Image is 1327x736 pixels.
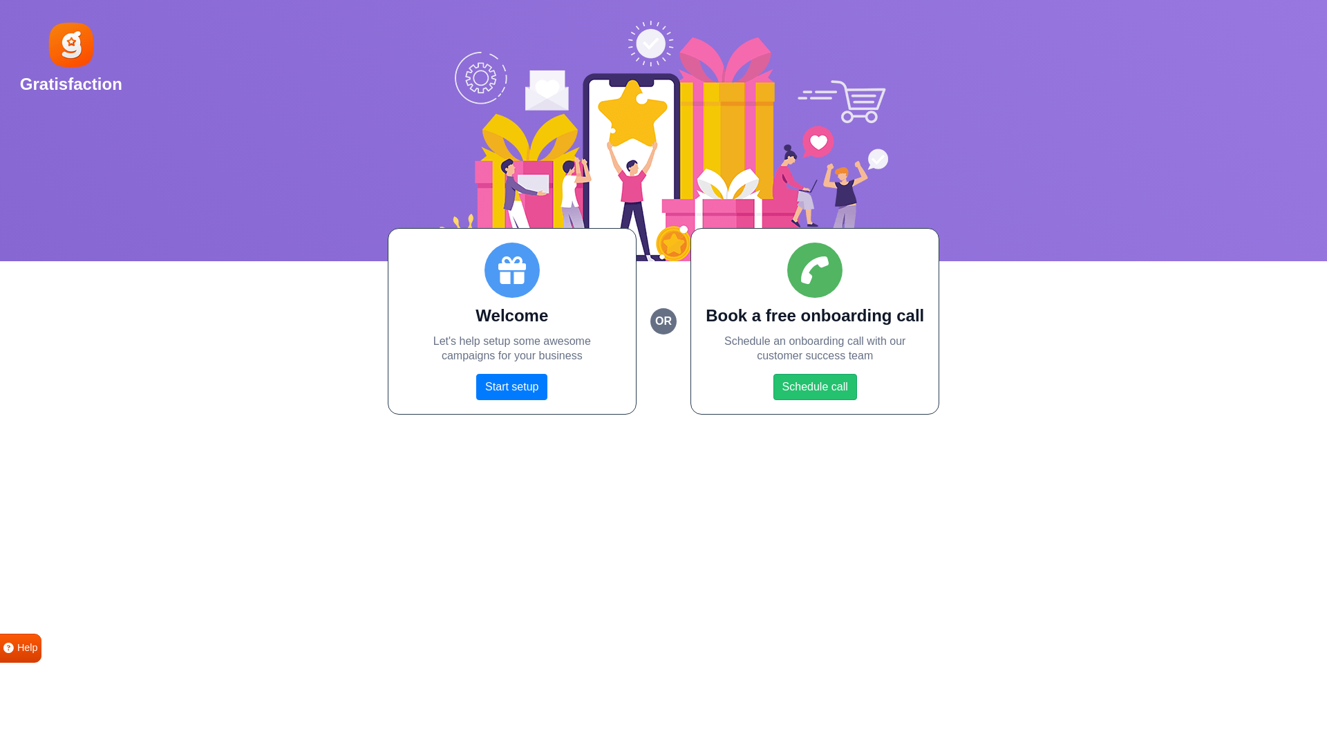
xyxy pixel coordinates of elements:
p: Let's help setup some awesome campaigns for your business [402,334,622,364]
a: Schedule call [773,374,857,400]
span: Help [17,641,38,656]
img: Social Boost [439,21,888,261]
small: or [650,308,677,334]
a: Start setup [476,374,547,400]
img: Gratisfaction [46,20,96,70]
p: Schedule an onboarding call with our customer success team [705,334,925,364]
h2: Book a free onboarding call [705,306,925,326]
h2: Welcome [402,306,622,326]
h2: Gratisfaction [20,75,122,95]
